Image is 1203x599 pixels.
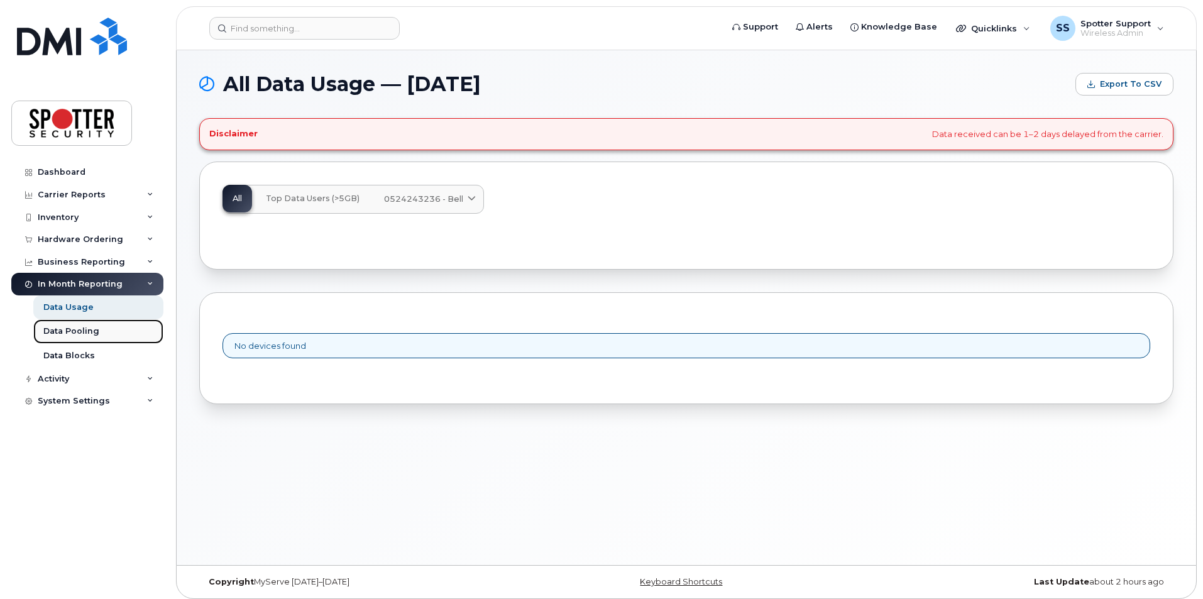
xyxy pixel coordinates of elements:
[384,193,463,205] span: 0524243236 - Bell
[374,185,483,213] a: 0524243236 - Bell
[1034,577,1089,586] strong: Last Update
[1100,79,1162,90] span: Export to CSV
[209,129,258,139] h4: Disclaimer
[266,194,360,204] span: Top Data Users (>5GB)
[222,333,1150,359] div: No devices found
[209,577,254,586] strong: Copyright
[1075,73,1173,96] button: Export to CSV
[849,577,1173,587] div: about 2 hours ago
[199,118,1173,150] div: Data received can be 1–2 days delayed from the carrier.
[640,577,722,586] a: Keyboard Shortcuts
[199,577,524,587] div: MyServe [DATE]–[DATE]
[223,75,481,94] span: All Data Usage — [DATE]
